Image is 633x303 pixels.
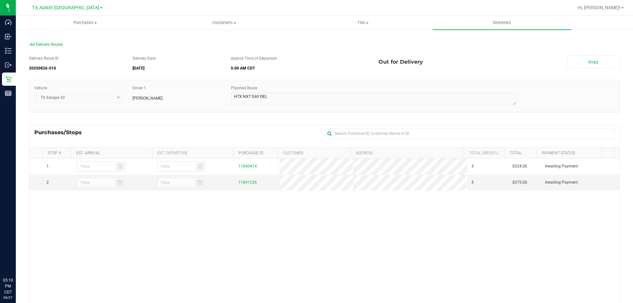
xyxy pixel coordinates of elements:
[29,42,63,47] span: All Delivery Routes
[46,179,49,186] span: 2
[34,129,88,136] span: Purchases/Stops
[133,95,163,101] span: [PERSON_NAME]
[324,129,615,138] input: Search Purchase ID, Customer Name or ID
[350,147,464,159] th: Address
[5,47,12,54] inline-svg: Inventory
[5,90,12,97] inline-svg: Reports
[433,16,571,30] a: Deliveries
[512,163,527,169] span: $324.00
[5,76,12,82] inline-svg: Retail
[5,33,12,40] inline-svg: Inbound
[484,20,520,26] span: Deliveries
[29,66,56,71] strong: 20250826-010
[133,85,146,91] label: Driver 1
[3,277,13,295] p: 05:10 PM CDT
[3,295,13,300] p: 08/27
[542,151,575,155] a: Payment Status
[512,179,527,186] span: $375.00
[277,147,350,159] th: Customer
[471,179,474,186] span: 5
[34,85,47,91] label: Vehicle
[510,151,522,155] a: Total
[155,20,293,26] span: Customers
[238,151,263,155] a: Purchase ID
[46,163,49,169] span: 1
[238,164,257,168] a: 11840414
[155,16,293,30] a: Customers
[464,147,504,159] th: Total Order Lines
[7,250,26,270] iframe: Resource center
[16,16,155,30] a: Purchases
[231,66,369,71] h5: 5:00 AM CDT
[578,5,620,10] span: Hi, [PERSON_NAME]!
[76,151,100,155] a: Est. Arrival
[545,163,578,169] span: Awaiting Payment
[19,249,27,257] iframe: Resource center unread badge
[5,62,12,68] inline-svg: Outbound
[378,55,423,69] span: Out for Delivery
[567,55,620,69] a: Print Manifest
[293,16,432,30] a: Tills
[545,179,578,186] span: Awaiting Payment
[294,20,432,26] span: Tills
[133,55,156,61] label: Delivery Date
[133,66,221,71] h5: [DATE]
[238,180,257,185] a: 11841236
[471,163,474,169] span: 3
[152,147,233,159] th: Est. Departure
[48,151,61,155] a: Stop #
[32,5,99,11] span: TX Austin [GEOGRAPHIC_DATA]
[231,55,277,61] label: Approx Time of Departure
[16,20,154,26] span: Purchases
[231,85,257,91] label: Planned Route
[5,19,12,26] inline-svg: Dashboard
[29,55,59,61] label: Delivery Route ID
